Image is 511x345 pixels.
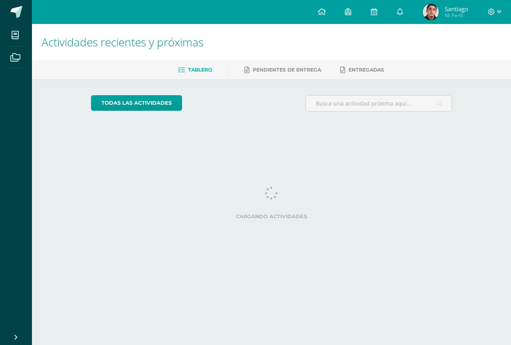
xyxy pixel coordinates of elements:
[306,96,452,111] input: Busca una actividad próxima aquí...
[349,67,384,73] span: Entregadas
[91,95,182,111] a: todas las Actividades
[423,4,439,20] img: b81a375a2ba29ccfbe84947ecc58dfa2.png
[178,64,212,76] a: Tablero
[91,213,452,219] label: Cargando actividades
[244,64,321,76] a: Pendientes de entrega
[42,34,204,50] span: Actividades recientes y próximas
[445,5,468,13] span: Santiago
[253,67,321,73] span: Pendientes de entrega
[340,64,384,76] a: Entregadas
[188,67,212,73] span: Tablero
[445,12,468,19] span: Mi Perfil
